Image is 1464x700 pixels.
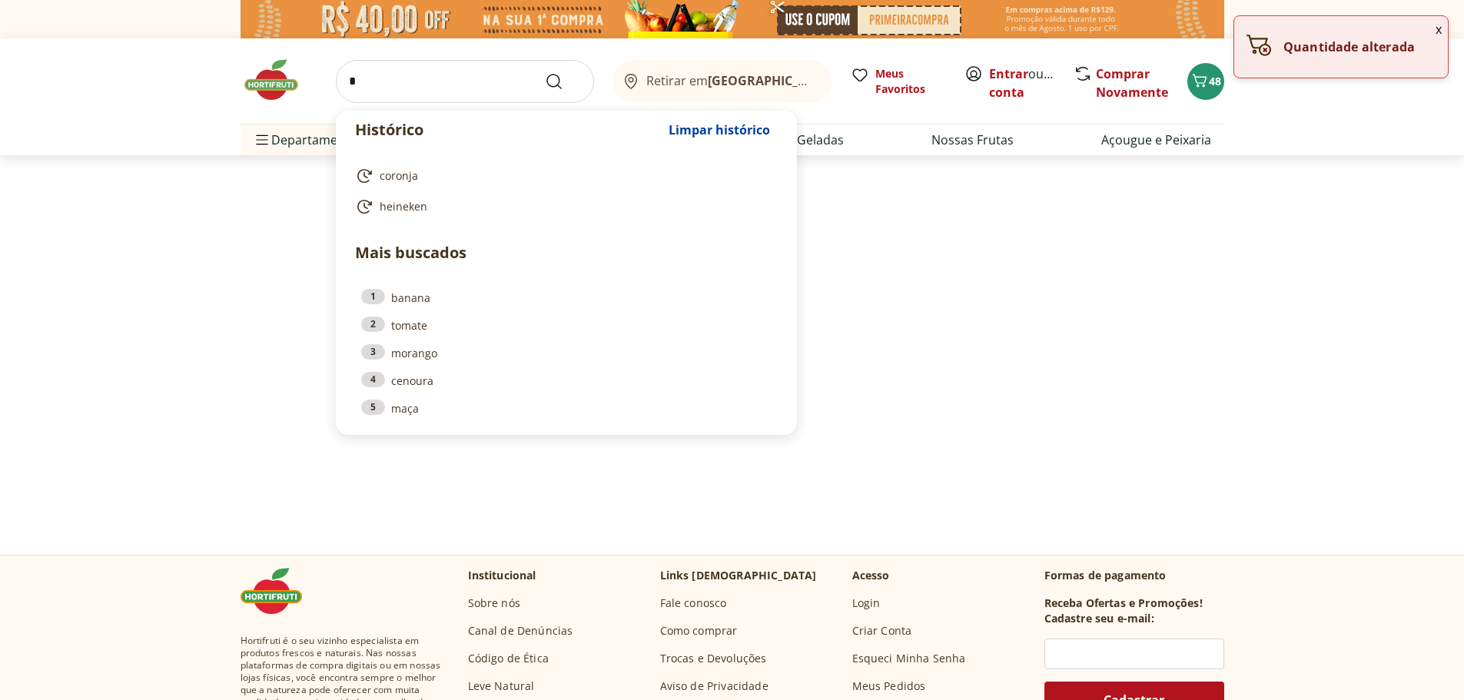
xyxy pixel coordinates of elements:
div: 5 [361,400,385,415]
a: Como comprar [660,623,738,639]
span: Meus Favoritos [875,66,946,97]
p: Quantidade alterada [1283,39,1436,55]
a: Fale conosco [660,595,727,611]
button: Limpar histórico [661,111,778,148]
a: Nossas Frutas [931,131,1014,149]
p: Mais buscados [355,241,778,264]
a: Canal de Denúncias [468,623,573,639]
span: heineken [380,199,427,214]
a: Trocas e Devoluções [660,651,767,666]
a: Criar Conta [852,623,912,639]
a: 5maça [361,400,772,416]
a: Açougue e Peixaria [1101,131,1211,149]
button: Menu [253,121,271,158]
div: 1 [361,289,385,304]
p: Acesso [852,568,890,583]
span: coronja [380,168,418,184]
span: Retirar em [646,74,816,88]
a: Código de Ética [468,651,549,666]
h3: Receba Ofertas e Promoções! [1044,595,1203,611]
span: 48 [1209,74,1221,88]
a: Meus Favoritos [851,66,946,97]
button: Carrinho [1187,63,1224,100]
a: 3morango [361,344,772,361]
b: [GEOGRAPHIC_DATA]/[GEOGRAPHIC_DATA] [708,72,967,89]
div: 2 [361,317,385,332]
span: ou [989,65,1057,101]
div: 4 [361,372,385,387]
span: Departamentos [253,121,364,158]
img: Hortifruti [241,568,317,614]
a: 2tomate [361,317,772,333]
a: Leve Natural [468,678,535,694]
button: Fechar notificação [1429,16,1448,42]
a: Criar conta [989,65,1074,101]
button: Retirar em[GEOGRAPHIC_DATA]/[GEOGRAPHIC_DATA] [612,60,832,103]
img: Hortifruti [241,57,317,103]
a: Login [852,595,881,611]
a: heineken [355,197,772,216]
a: 4cenoura [361,372,772,389]
a: Aviso de Privacidade [660,678,769,694]
a: Esqueci Minha Senha [852,651,966,666]
span: Limpar histórico [669,124,770,136]
div: 3 [361,344,385,360]
button: Submit Search [545,72,582,91]
a: Sobre nós [468,595,520,611]
input: search [336,60,594,103]
a: 1banana [361,289,772,306]
p: Formas de pagamento [1044,568,1224,583]
h3: Cadastre seu e-mail: [1044,611,1154,626]
p: Links [DEMOGRAPHIC_DATA] [660,568,817,583]
a: Comprar Novamente [1096,65,1168,101]
a: Entrar [989,65,1028,82]
p: Histórico [355,119,661,141]
a: Meus Pedidos [852,678,926,694]
p: Institucional [468,568,536,583]
a: coronja [355,167,772,185]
